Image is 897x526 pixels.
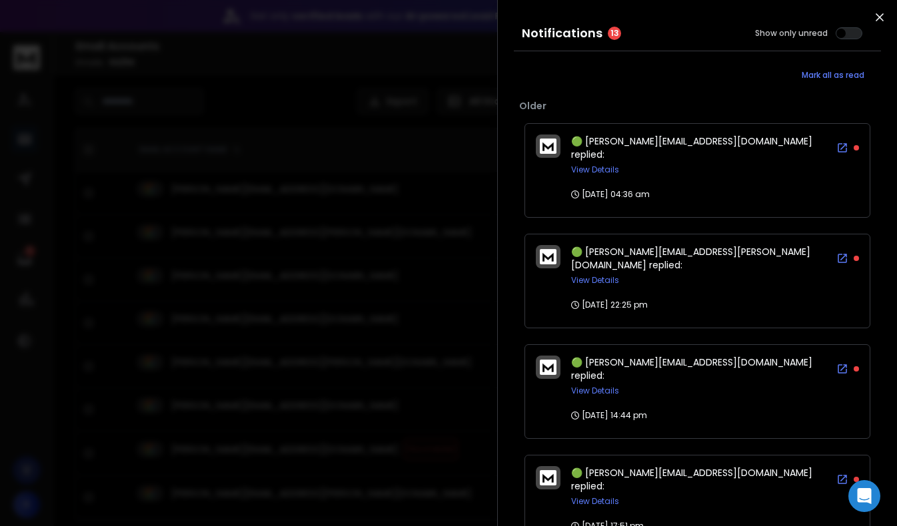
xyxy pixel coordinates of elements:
[848,480,880,512] div: Open Intercom Messenger
[571,496,619,507] button: View Details
[571,134,812,161] span: 🟢 [PERSON_NAME][EMAIL_ADDRESS][DOMAIN_NAME] replied:
[571,275,619,286] button: View Details
[571,356,812,382] span: 🟢 [PERSON_NAME][EMAIL_ADDRESS][DOMAIN_NAME] replied:
[522,24,602,43] h3: Notifications
[540,470,556,485] img: logo
[608,27,621,40] span: 13
[785,62,881,89] button: Mark all as read
[571,245,810,272] span: 🟢 [PERSON_NAME][EMAIL_ADDRESS][PERSON_NAME][DOMAIN_NAME] replied:
[519,99,876,113] p: Older
[540,138,556,154] img: logo
[540,360,556,375] img: logo
[802,70,864,81] span: Mark all as read
[571,410,647,421] p: [DATE] 14:44 pm
[755,28,828,39] label: Show only unread
[571,386,619,396] button: View Details
[571,300,648,310] p: [DATE] 22:25 pm
[571,164,619,175] button: View Details
[571,466,812,493] span: 🟢 [PERSON_NAME][EMAIL_ADDRESS][DOMAIN_NAME] replied:
[571,189,650,200] p: [DATE] 04:36 am
[540,249,556,264] img: logo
